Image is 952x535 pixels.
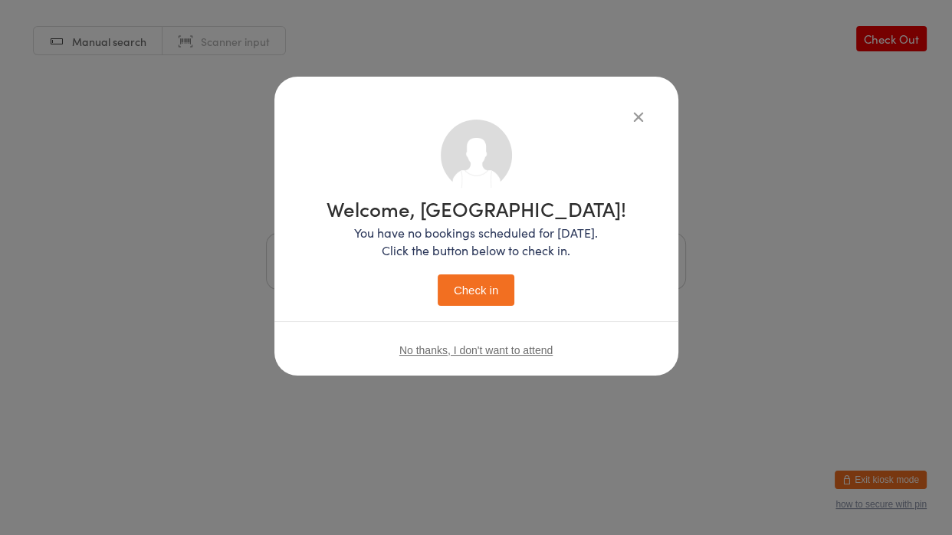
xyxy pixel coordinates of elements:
[399,344,553,356] button: No thanks, I don't want to attend
[327,199,626,218] h1: Welcome, [GEOGRAPHIC_DATA]!
[327,224,626,259] p: You have no bookings scheduled for [DATE]. Click the button below to check in.
[438,274,514,306] button: Check in
[441,120,512,191] img: no_photo.png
